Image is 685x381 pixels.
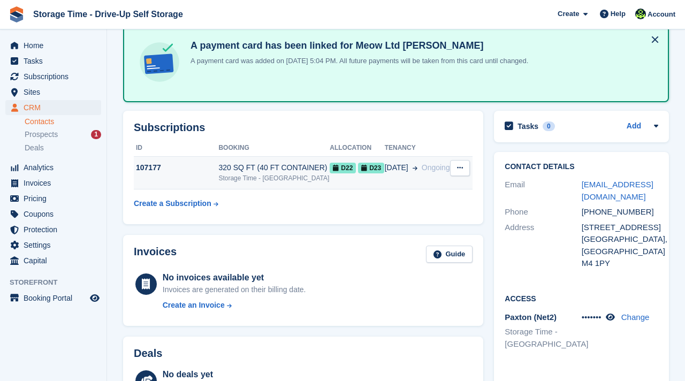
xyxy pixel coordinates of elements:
[505,293,658,303] h2: Access
[5,222,101,237] a: menu
[24,100,88,115] span: CRM
[25,129,58,140] span: Prospects
[134,246,177,263] h2: Invoices
[582,180,653,201] a: [EMAIL_ADDRESS][DOMAIN_NAME]
[24,54,88,68] span: Tasks
[5,85,101,100] a: menu
[611,9,626,19] span: Help
[24,238,88,253] span: Settings
[330,140,384,157] th: Allocation
[5,291,101,306] a: menu
[505,163,658,171] h2: Contact Details
[635,9,646,19] img: Laaibah Sarwar
[24,191,88,206] span: Pricing
[330,163,356,173] span: D22
[505,313,557,322] span: Paxton (Net2)
[218,140,330,157] th: Booking
[582,246,658,258] div: [GEOGRAPHIC_DATA]
[186,40,528,52] h4: A payment card has been linked for Meow Ltd [PERSON_NAME]
[422,163,450,172] span: Ongoing
[5,207,101,222] a: menu
[24,222,88,237] span: Protection
[134,194,218,214] a: Create a Subscription
[5,253,101,268] a: menu
[134,347,162,360] h2: Deals
[582,206,658,218] div: [PHONE_NUMBER]
[137,40,182,85] img: card-linked-ebf98d0992dc2aeb22e95c0e3c79077019eb2392cfd83c6a337811c24bc77127.svg
[505,206,581,218] div: Phone
[24,291,88,306] span: Booking Portal
[621,313,650,322] a: Change
[25,142,101,154] a: Deals
[582,257,658,270] div: M4 1PY
[358,163,384,173] span: D23
[91,130,101,139] div: 1
[582,222,658,234] div: ⁠[STREET_ADDRESS]
[163,368,387,381] div: No deals yet
[134,121,473,134] h2: Subscriptions
[5,54,101,68] a: menu
[5,69,101,84] a: menu
[25,117,101,127] a: Contacts
[426,246,473,263] a: Guide
[10,277,106,288] span: Storefront
[517,121,538,131] h2: Tasks
[505,326,581,350] li: Storage Time - [GEOGRAPHIC_DATA]
[29,5,187,23] a: Storage Time - Drive-Up Self Storage
[24,253,88,268] span: Capital
[218,162,330,173] div: 320 SQ FT (40 FT CONTAINER)
[24,176,88,190] span: Invoices
[163,271,306,284] div: No invoices available yet
[5,38,101,53] a: menu
[5,176,101,190] a: menu
[582,233,658,246] div: [GEOGRAPHIC_DATA],
[134,140,218,157] th: ID
[25,143,44,153] span: Deals
[627,120,641,133] a: Add
[648,9,675,20] span: Account
[163,284,306,295] div: Invoices are generated on their billing date.
[24,69,88,84] span: Subscriptions
[543,121,555,131] div: 0
[582,313,602,322] span: •••••••
[5,160,101,175] a: menu
[134,162,218,173] div: 107177
[9,6,25,22] img: stora-icon-8386f47178a22dfd0bd8f6a31ec36ba5ce8667c1dd55bd0f319d3a0aa187defe.svg
[163,300,225,311] div: Create an Invoice
[25,129,101,140] a: Prospects 1
[505,179,581,203] div: Email
[218,173,330,183] div: Storage Time - [GEOGRAPHIC_DATA]
[88,292,101,304] a: Preview store
[558,9,579,19] span: Create
[186,56,528,66] p: A payment card was added on [DATE] 5:04 PM. All future payments will be taken from this card unti...
[163,300,306,311] a: Create an Invoice
[385,140,451,157] th: Tenancy
[385,162,408,173] span: [DATE]
[24,160,88,175] span: Analytics
[24,38,88,53] span: Home
[5,100,101,115] a: menu
[24,85,88,100] span: Sites
[134,198,211,209] div: Create a Subscription
[5,238,101,253] a: menu
[5,191,101,206] a: menu
[24,207,88,222] span: Coupons
[505,222,581,270] div: Address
